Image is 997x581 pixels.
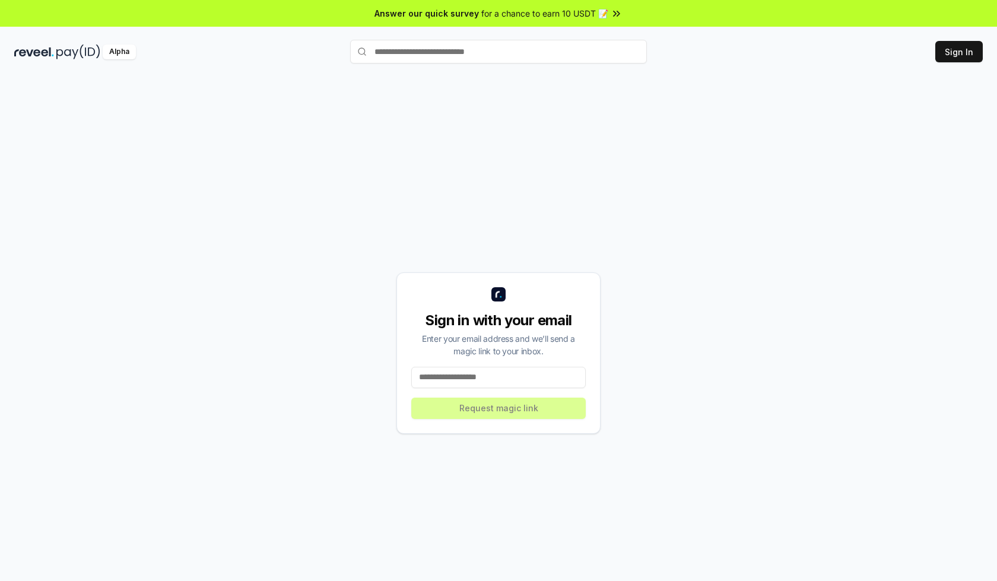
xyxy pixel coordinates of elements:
[411,332,586,357] div: Enter your email address and we’ll send a magic link to your inbox.
[491,287,506,301] img: logo_small
[56,45,100,59] img: pay_id
[14,45,54,59] img: reveel_dark
[481,7,608,20] span: for a chance to earn 10 USDT 📝
[374,7,479,20] span: Answer our quick survey
[103,45,136,59] div: Alpha
[411,311,586,330] div: Sign in with your email
[935,41,983,62] button: Sign In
